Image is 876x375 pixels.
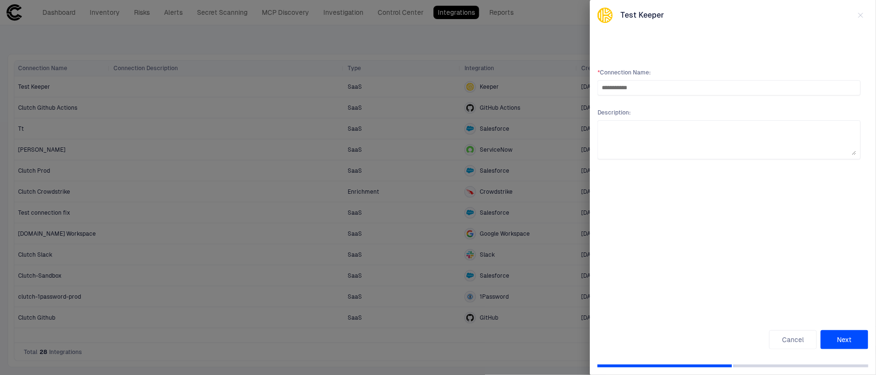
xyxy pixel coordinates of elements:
button: Next [821,330,868,349]
button: Cancel [769,330,817,349]
span: Description : [598,109,861,116]
span: Connection Name : [598,69,861,76]
div: Keeper [598,8,613,23]
span: Test Keeper [620,10,664,20]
